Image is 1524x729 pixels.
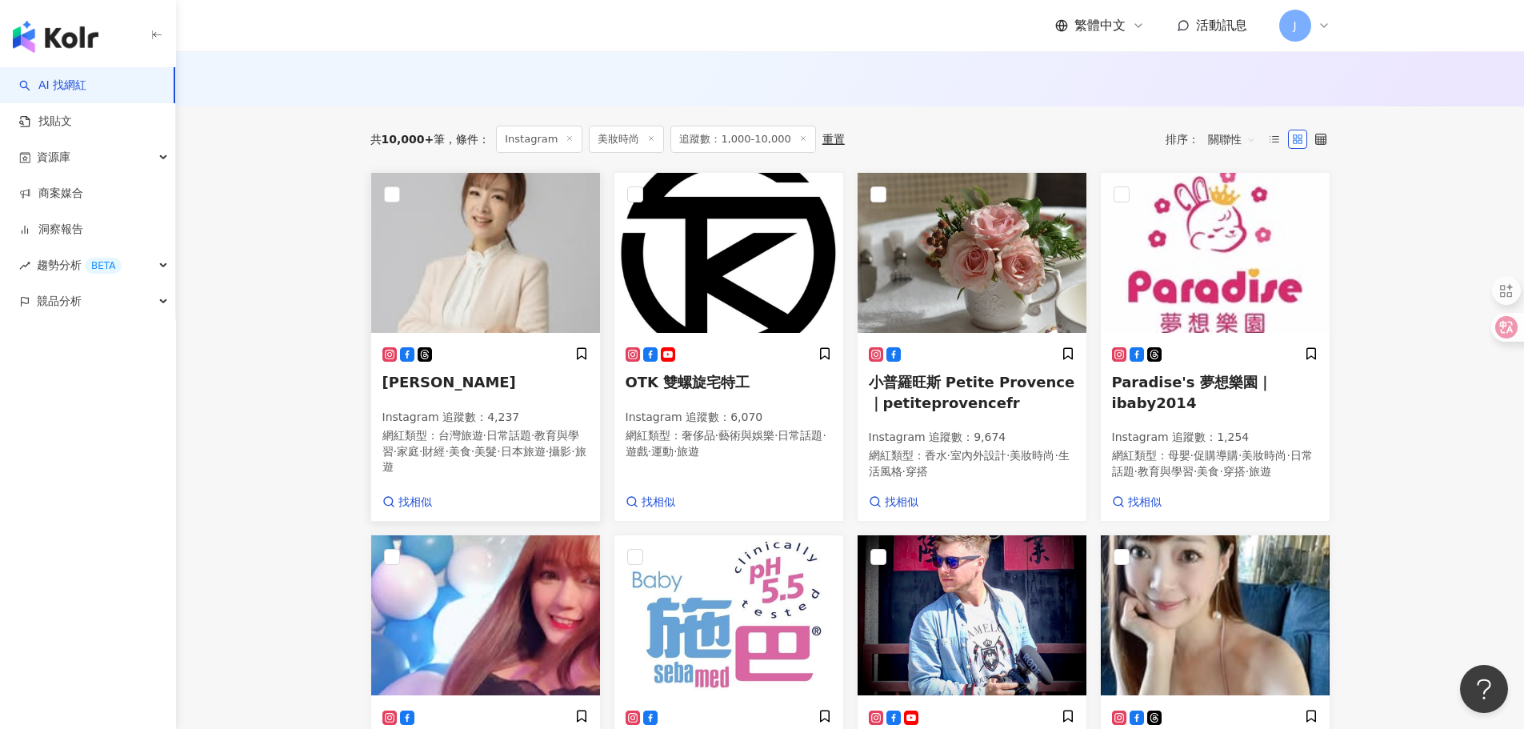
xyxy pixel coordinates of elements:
[1460,665,1508,713] iframe: Help Scout Beacon - Open
[677,445,699,458] span: 旅遊
[471,445,474,458] span: ·
[670,126,815,153] span: 追蹤數：1,000-10,000
[37,139,70,175] span: 資源庫
[1194,449,1238,462] span: 促購導購
[1238,449,1242,462] span: ·
[445,445,448,458] span: ·
[682,429,715,442] span: 奢侈品
[382,374,516,391] span: [PERSON_NAME]
[382,133,434,146] span: 10,000+
[1197,465,1219,478] span: 美食
[370,172,601,523] a: KOL Avatar[PERSON_NAME]Instagram 追蹤數：4,237網紅類型：台灣旅遊·日常話題·教育與學習·家庭·財經·美食·美髮·日本旅遊·攝影·旅遊找相似
[1101,535,1330,695] img: KOL Avatar
[626,428,832,459] p: 網紅類型 ：
[1168,449,1190,462] span: 母嬰
[13,21,98,53] img: logo
[397,445,419,458] span: 家庭
[1138,465,1194,478] span: 教育與學習
[774,429,778,442] span: ·
[857,172,1087,523] a: KOL Avatar小普羅旺斯 Petite Provence｜petiteprovencefrInstagram 追蹤數：9,674網紅類型：香水·室內外設計·美妝時尚·生活風格·穿搭找相似
[885,495,918,511] span: 找相似
[1101,173,1330,333] img: KOL Avatar
[1112,430,1318,446] p: Instagram 追蹤數 ： 1,254
[626,410,832,426] p: Instagram 追蹤數 ： 6,070
[1246,465,1249,478] span: ·
[19,114,72,130] a: 找貼文
[1286,449,1290,462] span: ·
[1128,495,1162,511] span: 找相似
[1196,18,1247,33] span: 活動訊息
[1194,465,1197,478] span: ·
[1074,17,1126,34] span: 繁體中文
[449,445,471,458] span: 美食
[398,495,432,511] span: 找相似
[531,429,534,442] span: ·
[483,429,486,442] span: ·
[718,429,774,442] span: 藝術與娛樂
[869,449,1070,478] span: 生活風格
[869,374,1075,411] span: 小普羅旺斯 Petite Provence｜petiteprovencefr
[19,186,83,202] a: 商案媒合
[474,445,497,458] span: 美髮
[370,133,446,146] div: 共 筆
[614,172,844,523] a: KOL AvatarOTK 雙螺旋宅特工Instagram 追蹤數：6,070網紅類型：奢侈品·藝術與娛樂·日常話題·遊戲·運動·旅遊找相似
[822,429,826,442] span: ·
[371,173,600,333] img: KOL Avatar
[382,410,589,426] p: Instagram 追蹤數 ： 4,237
[715,429,718,442] span: ·
[1134,465,1138,478] span: ·
[19,78,86,94] a: searchAI 找網紅
[1010,449,1054,462] span: 美妝時尚
[37,283,82,319] span: 競品分析
[549,445,571,458] span: 攝影
[614,173,843,333] img: KOL Avatar
[858,173,1086,333] img: KOL Avatar
[496,126,582,153] span: Instagram
[651,445,674,458] span: 運動
[419,445,422,458] span: ·
[869,448,1075,479] p: 網紅類型 ：
[1100,172,1330,523] a: KOL AvatarParadise's 夢想樂園｜ibaby2014Instagram 追蹤數：1,254網紅類型：母嬰·促購導購·美妝時尚·日常話題·教育與學習·美食·穿搭·旅遊找相似
[1054,449,1058,462] span: ·
[614,535,843,695] img: KOL Avatar
[1112,374,1272,411] span: Paradise's 夢想樂園｜ibaby2014
[1166,126,1265,152] div: 排序：
[486,429,531,442] span: 日常話題
[947,449,950,462] span: ·
[1112,495,1162,511] a: 找相似
[19,260,30,271] span: rise
[1249,465,1271,478] span: 旅遊
[906,465,928,478] span: 穿搭
[501,445,546,458] span: 日本旅遊
[589,126,664,153] span: 美妝時尚
[571,445,574,458] span: ·
[925,449,947,462] span: 香水
[1112,448,1318,479] p: 網紅類型 ：
[778,429,822,442] span: 日常話題
[382,495,432,511] a: 找相似
[626,495,675,511] a: 找相似
[674,445,677,458] span: ·
[382,429,580,458] span: 教育與學習
[1223,465,1246,478] span: 穿搭
[642,495,675,511] span: 找相似
[445,133,490,146] span: 條件 ：
[858,535,1086,695] img: KOL Avatar
[1190,449,1194,462] span: ·
[546,445,549,458] span: ·
[37,247,122,283] span: 趨勢分析
[497,445,500,458] span: ·
[1242,449,1286,462] span: 美妝時尚
[822,133,845,146] div: 重置
[1293,17,1296,34] span: J
[85,258,122,274] div: BETA
[19,222,83,238] a: 洞察報告
[1006,449,1010,462] span: ·
[648,445,651,458] span: ·
[1112,449,1313,478] span: 日常話題
[869,495,918,511] a: 找相似
[869,430,1075,446] p: Instagram 追蹤數 ： 9,674
[902,465,906,478] span: ·
[438,429,483,442] span: 台灣旅遊
[626,445,648,458] span: 遊戲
